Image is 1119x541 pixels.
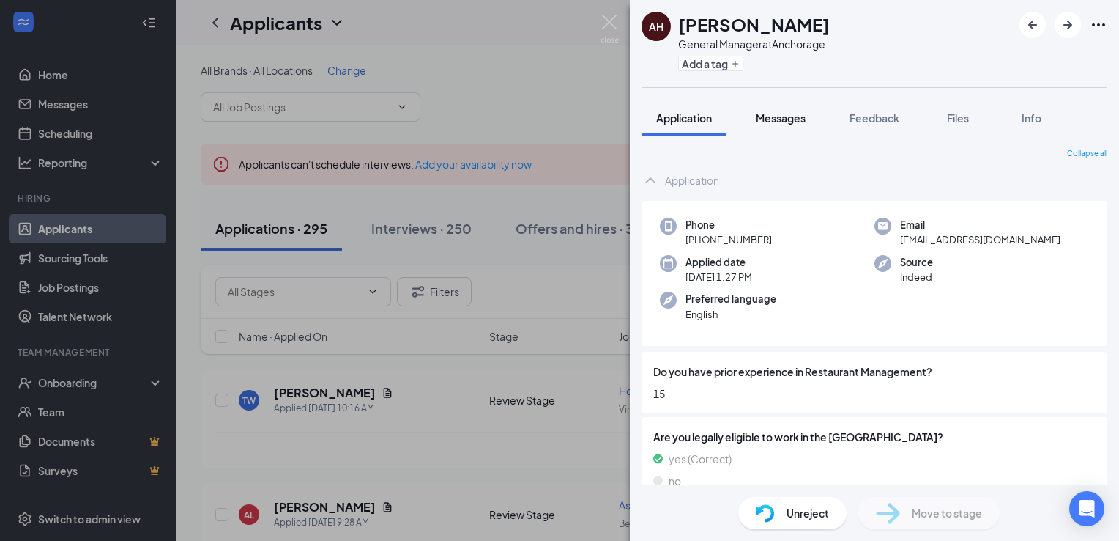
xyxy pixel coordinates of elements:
span: 15 [653,386,1096,402]
span: Do you have prior experience in Restaurant Management? [653,364,932,380]
span: no [669,473,681,489]
div: AH [649,19,663,34]
div: General Manager at Anchorage [678,37,830,51]
span: Source [900,255,933,270]
span: Are you legally eligible to work in the [GEOGRAPHIC_DATA]? [653,429,1096,445]
span: English [685,307,776,322]
span: Move to stage [912,505,982,521]
button: ArrowRight [1055,12,1081,38]
span: Phone [685,218,772,232]
svg: ChevronUp [642,172,659,189]
span: Email [900,218,1060,232]
span: Feedback [850,111,899,125]
h1: [PERSON_NAME] [678,12,830,37]
button: ArrowLeftNew [1019,12,1046,38]
div: Application [665,173,719,188]
span: Files [947,111,969,125]
svg: Plus [731,59,740,68]
button: PlusAdd a tag [678,56,743,71]
span: Collapse all [1067,148,1107,160]
span: [PHONE_NUMBER] [685,232,772,247]
svg: Ellipses [1090,16,1107,34]
span: yes (Correct) [669,451,732,467]
span: [DATE] 1:27 PM [685,270,752,284]
span: Application [656,111,712,125]
span: Unreject [787,505,829,521]
div: Open Intercom Messenger [1069,491,1104,526]
span: Indeed [900,270,933,284]
span: [EMAIL_ADDRESS][DOMAIN_NAME] [900,232,1060,247]
svg: ArrowLeftNew [1024,16,1041,34]
svg: ArrowRight [1059,16,1077,34]
span: Preferred language [685,292,776,306]
span: Info [1022,111,1041,125]
span: Applied date [685,255,752,270]
span: Messages [756,111,806,125]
